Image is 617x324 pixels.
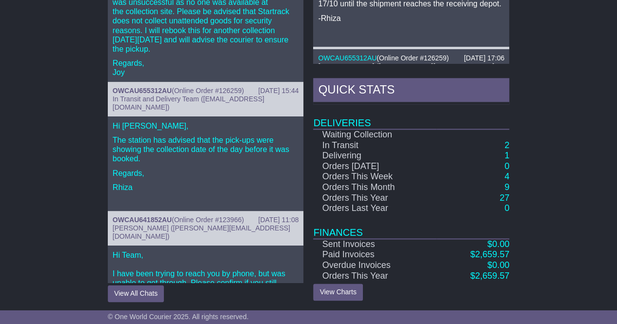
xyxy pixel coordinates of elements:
td: Orders Last Year [313,203,437,214]
a: OWCAU655312AU [113,87,172,95]
span: In Transit and Delivery Team ([EMAIL_ADDRESS][DOMAIN_NAME]) [113,95,264,111]
span: Online Order #126259 [379,54,447,62]
td: Paid Invoices [313,249,437,260]
a: $2,659.57 [470,249,509,259]
span: 2,659.57 [475,271,509,281]
button: View All Chats [108,285,164,302]
span: © One World Courier 2025. All rights reserved. [108,313,249,321]
span: 0.00 [492,260,509,270]
p: Regards, Joy [113,58,299,77]
div: ( ) [113,87,299,95]
div: [DATE] 11:08 [258,216,299,224]
a: 9 [504,182,509,192]
a: $2,659.57 [470,271,509,281]
span: 0.00 [492,239,509,249]
div: ( ) [318,54,504,62]
p: Hi [PERSON_NAME], [113,121,299,131]
span: Online Order #126259 [174,87,242,95]
span: 2,659.57 [475,249,509,259]
a: View Charts [313,284,362,301]
span: Online Order #123966 [174,216,242,224]
td: Sent Invoices [313,239,437,250]
td: Orders [DATE] [313,161,437,172]
a: 0 [504,203,509,213]
a: $0.00 [487,239,509,249]
td: Orders This Month [313,182,437,193]
td: Delivering [313,151,437,161]
div: [DATE] 15:44 [258,87,299,95]
span: [PERSON_NAME] ([DOMAIN_NAME][EMAIL_ADDRESS][DOMAIN_NAME]) [318,62,494,78]
span: [PERSON_NAME] ([PERSON_NAME][EMAIL_ADDRESS][DOMAIN_NAME]) [113,224,290,240]
p: Regards, [113,169,299,178]
p: The station has advised that the pick-ups were showing the collection date of the day before it w... [113,135,299,164]
a: 1 [504,151,509,160]
a: 27 [499,193,509,203]
div: ( ) [113,216,299,224]
a: OWCAU641852AU [113,216,172,224]
td: Deliveries [313,104,509,129]
p: Rhiza [113,183,299,192]
td: Orders This Year [313,271,437,282]
p: -Rhiza [318,14,504,23]
div: [DATE] 17:06 [464,54,504,62]
a: 4 [504,172,509,181]
a: 0 [504,161,509,171]
div: Quick Stats [313,78,509,104]
td: Orders This Year [313,193,437,204]
a: $0.00 [487,260,509,270]
td: In Transit [313,140,437,151]
td: Overdue Invoices [313,260,437,271]
a: 2 [504,140,509,150]
td: Finances [313,214,509,239]
a: OWCAU655312AU [318,54,377,62]
td: Orders This Week [313,172,437,182]
td: Waiting Collection [313,129,437,140]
